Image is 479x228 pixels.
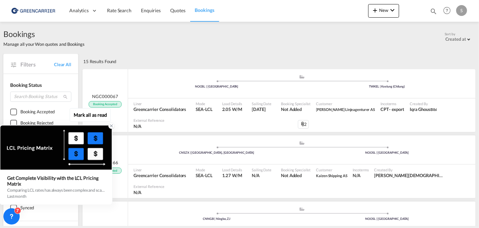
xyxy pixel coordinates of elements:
span: Bookings [195,7,214,13]
span: External Reference [134,118,164,123]
span: Created By [410,101,437,106]
span: 14 Sep 2025 [252,106,272,112]
div: NGC000066 Booking Accepted assets/icons/custom/ship-fill.svgassets/icons/custom/roll-o-plane.svgP... [83,135,476,198]
span: N/A [252,172,272,178]
div: N/A [353,172,361,178]
span: N/A [134,189,164,195]
div: CPT [380,106,389,112]
md-icon: assets/icons/custom/ship-fill.svg [298,75,306,78]
span: Help [441,5,453,16]
div: Help [441,5,456,17]
md-icon: icon-magnify [430,7,437,15]
div: - export [389,106,404,112]
div: Booking Accepted [20,109,55,115]
span: 2.05 W/M [222,107,242,112]
span: Not Added [281,106,311,112]
md-icon: icon-magnify [63,94,68,99]
span: Bibi [430,107,437,112]
div: 15 Results Found [83,54,116,69]
div: CNNGB | Ningbo, ZJ [131,217,302,221]
span: SEA-LCL [196,106,212,112]
span: SEA-LCL [196,172,212,178]
span: Liner [134,101,186,106]
input: Search Booking Status [10,92,71,102]
span: Liner [134,167,186,172]
a: Clear All [54,61,71,68]
span: Rate Search [107,7,131,13]
span: Booking Accepted [89,101,121,108]
span: Kaizen Shipping AS [316,173,348,178]
span: Quotes [170,7,185,13]
span: Load Details [222,167,243,172]
span: Mode [196,101,212,106]
div: NGC000067 Booking Accepted assets/icons/custom/ship-fill.svgassets/icons/custom/roll-o-plane.svgP... [83,69,476,132]
span: Manage all your Won quotes and Bookings [3,41,85,47]
span: Created By [374,167,446,172]
md-icon: assets/icons/custom/ship-fill.svg [298,141,306,145]
md-checkbox: Synced [10,205,71,211]
span: Incoterms [380,101,404,106]
span: Customer [316,167,348,172]
span: [PERSON_NAME] Linjeagenturer AS [316,107,375,112]
span: 1.27 W/M [222,173,242,178]
span: Iqra Ghous Bibi [410,106,437,112]
div: 2 [298,120,309,129]
span: Bookings [3,28,85,39]
div: TWKEL | Keelung (Chilung) [302,84,473,89]
span: Load Details [222,101,243,106]
div: Booking Status [10,82,71,89]
div: icon-magnify [430,7,437,18]
span: Customer [316,101,375,106]
img: e39c37208afe11efa9cb1d7a6ea7d6f5.png [10,3,56,18]
span: Per Kristian Edvartsen [374,172,446,178]
md-icon: assets/icons/custom/ship-fill.svg [298,207,306,211]
span: Greencarrier Consolidators [134,106,186,112]
span: Booking Status [10,82,42,88]
div: NOOSL | [GEOGRAPHIC_DATA] [131,84,302,89]
span: Kaizen Shipping AS [316,172,348,178]
span: Greencarrier Consolidators [134,172,186,178]
span: Not Added [281,172,311,178]
span: External Reference [134,184,164,189]
span: Analytics [69,7,89,14]
md-icon: icon-chevron-down [388,6,396,14]
span: Booking Specialist [281,167,311,172]
span: Mode [196,167,212,172]
div: CNSZX | [GEOGRAPHIC_DATA], [GEOGRAPHIC_DATA] [131,151,302,155]
md-icon: icon-attachment [300,121,305,127]
span: Sailing Date [252,101,272,106]
span: Enquiries [141,7,161,13]
span: NGC000067 [92,93,118,99]
span: CPT export [380,106,404,112]
div: Synced [20,205,34,211]
span: Sort by [445,32,455,36]
span: Filters [20,61,54,68]
span: Hecksher Linjeagenturer AS [316,106,375,112]
span: New [371,7,396,13]
button: icon-plus 400-fgNewicon-chevron-down [368,4,399,18]
span: N/A [134,123,164,129]
div: Created at [445,36,466,42]
div: NOOSL | [GEOGRAPHIC_DATA] [302,151,473,155]
div: S [456,5,467,16]
span: Booking Specialist [281,101,311,106]
span: Incoterms [353,167,369,172]
md-icon: icon-plus 400-fg [371,6,379,14]
div: NOOSL | [GEOGRAPHIC_DATA] [302,217,473,221]
span: Sailing Date [252,167,272,172]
